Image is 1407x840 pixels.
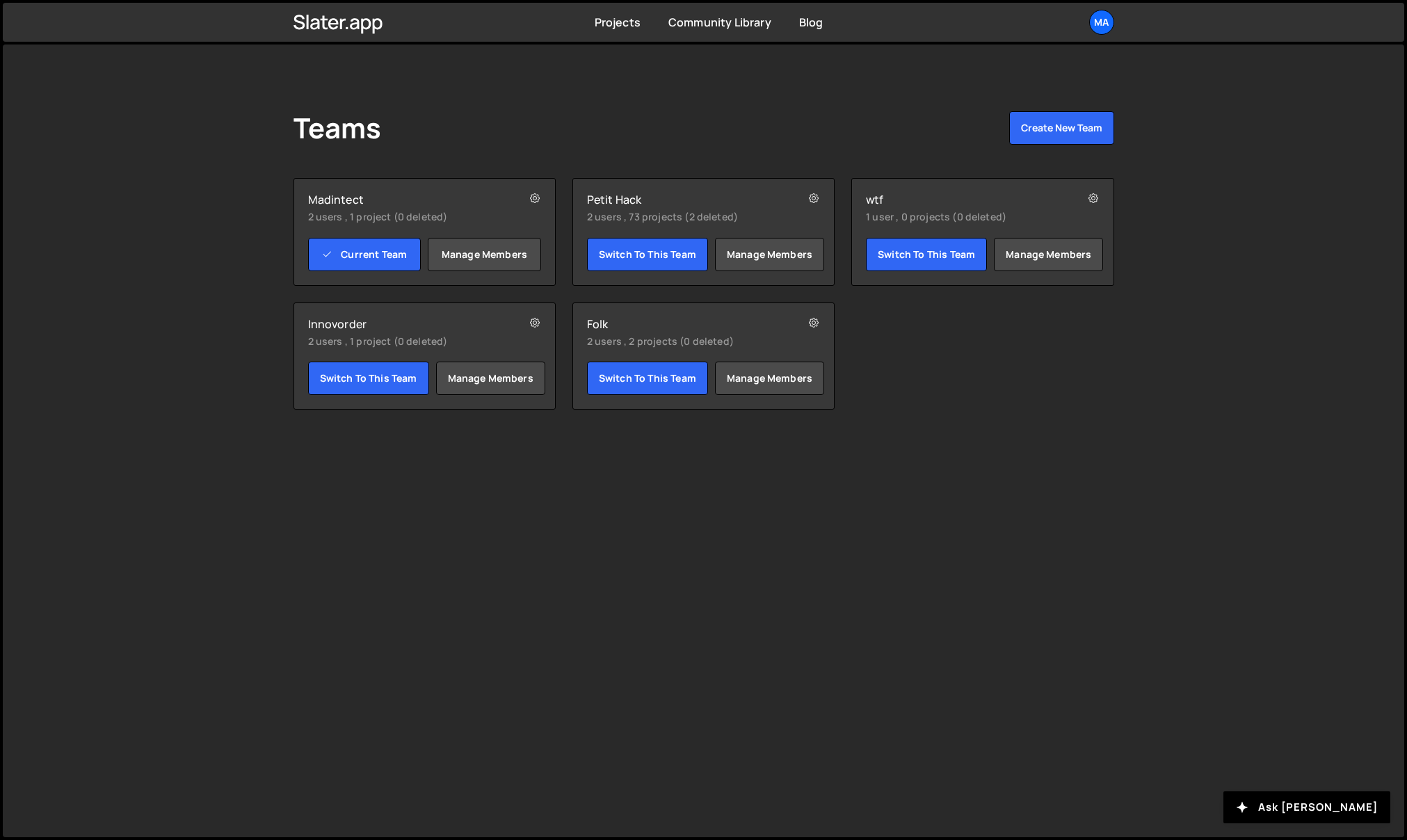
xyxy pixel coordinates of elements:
a: Projects [595,15,641,30]
small: 2 users , 73 projects (2 deleted) [587,210,778,224]
a: Manage members [436,362,545,395]
small: 2 users , 2 projects (0 deleted) [587,334,778,348]
a: Manage members [715,238,824,271]
h2: Innovorder [308,317,499,331]
a: Community Library [668,15,771,30]
a: Blog [799,15,823,30]
a: Switch to this team [308,362,429,395]
a: Manage members [428,238,541,271]
small: 1 user , 0 projects (0 deleted) [866,210,1057,224]
small: 2 users , 1 project (0 deleted) [308,334,499,348]
a: Current Team [308,238,421,271]
small: 2 users , 1 project (0 deleted) [308,210,499,224]
a: Switch to this team [587,238,708,271]
button: Ask [PERSON_NAME] [1223,791,1390,823]
h2: wtf [866,193,1057,207]
a: Switch to this team [587,362,708,395]
a: Switch to this team [866,238,987,271]
h2: Madintect [308,193,499,207]
h1: Teams [294,111,382,145]
h2: Petit Hack [587,193,778,207]
button: Create New Team [1009,111,1114,145]
a: Ma [1089,10,1114,35]
h2: Folk [587,317,778,331]
a: Manage members [715,362,824,395]
a: Manage members [994,238,1103,271]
